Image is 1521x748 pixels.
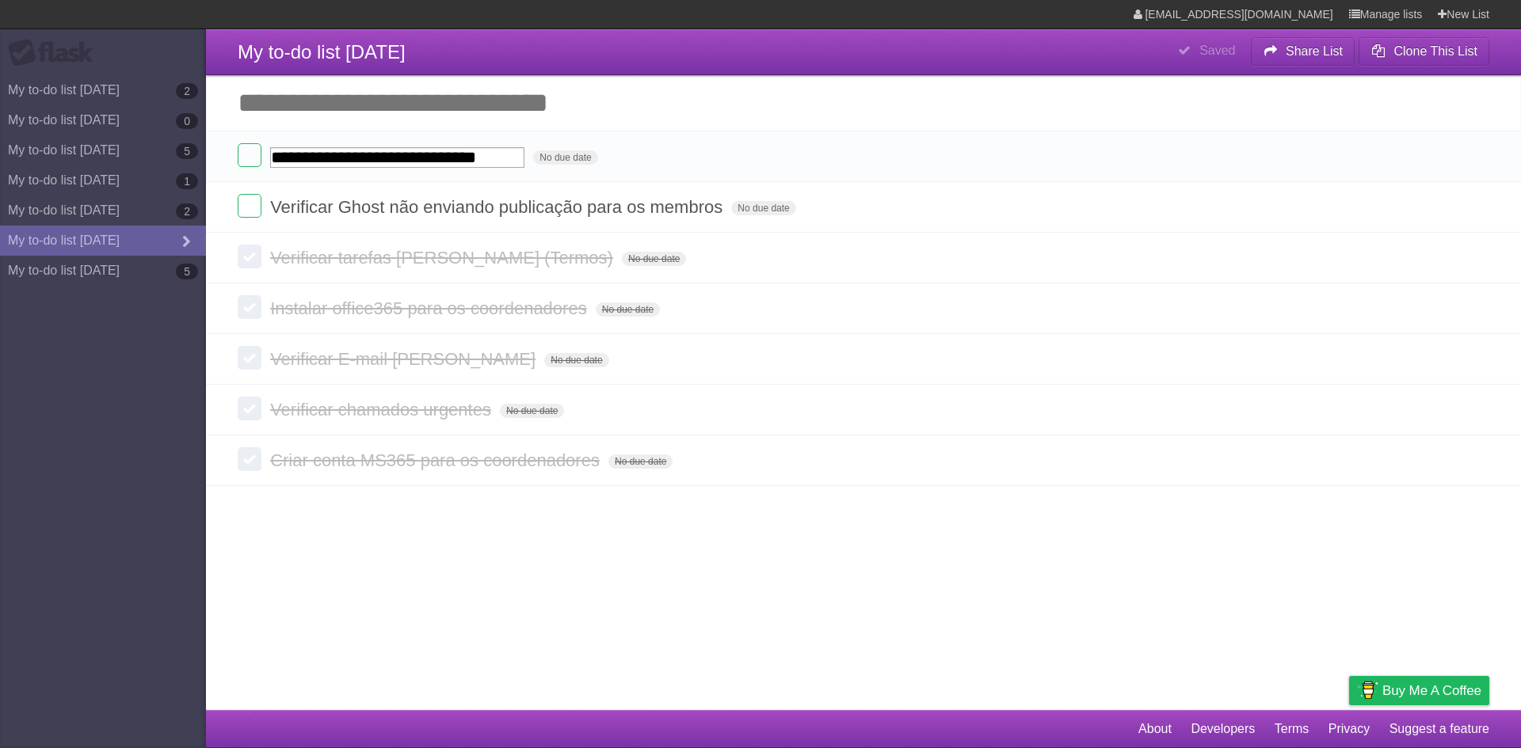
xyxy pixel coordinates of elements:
[1199,44,1235,57] b: Saved
[1389,714,1489,744] a: Suggest a feature
[238,447,261,471] label: Done
[1191,714,1255,744] a: Developers
[533,150,597,165] span: No due date
[731,201,795,215] span: No due date
[1349,676,1489,705] a: Buy me a coffee
[1328,714,1370,744] a: Privacy
[270,298,591,318] span: Instalar office365 para os coordenadores
[238,397,261,420] label: Done
[622,252,686,266] span: No due date
[1275,714,1309,744] a: Terms
[176,173,198,189] b: 1
[238,245,261,268] label: Done
[270,400,495,420] span: Verificar chamados urgentes
[238,41,406,63] span: My to-do list [DATE]
[270,248,617,268] span: Verificar tarefas [PERSON_NAME] (Termos)
[176,264,198,279] b: 5
[270,349,539,369] span: Verificar E-mail [PERSON_NAME]
[176,113,198,129] b: 0
[270,450,604,470] span: Criar conta MS365 para os coordenadores
[544,353,608,367] span: No due date
[1138,714,1172,744] a: About
[500,404,564,418] span: No due date
[176,203,198,219] b: 2
[8,39,103,67] div: Flask
[1393,44,1477,58] b: Clone This List
[238,194,261,218] label: Done
[238,346,261,370] label: Done
[270,197,726,217] span: Verificar Ghost não enviando publicação para os membros
[1382,677,1481,704] span: Buy me a coffee
[238,143,261,167] label: Done
[238,295,261,319] label: Done
[1251,37,1355,66] button: Share List
[1357,677,1378,704] img: Buy me a coffee
[1286,44,1343,58] b: Share List
[596,302,660,317] span: No due date
[608,454,673,469] span: No due date
[176,143,198,159] b: 5
[176,83,198,99] b: 2
[1359,37,1489,66] button: Clone This List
